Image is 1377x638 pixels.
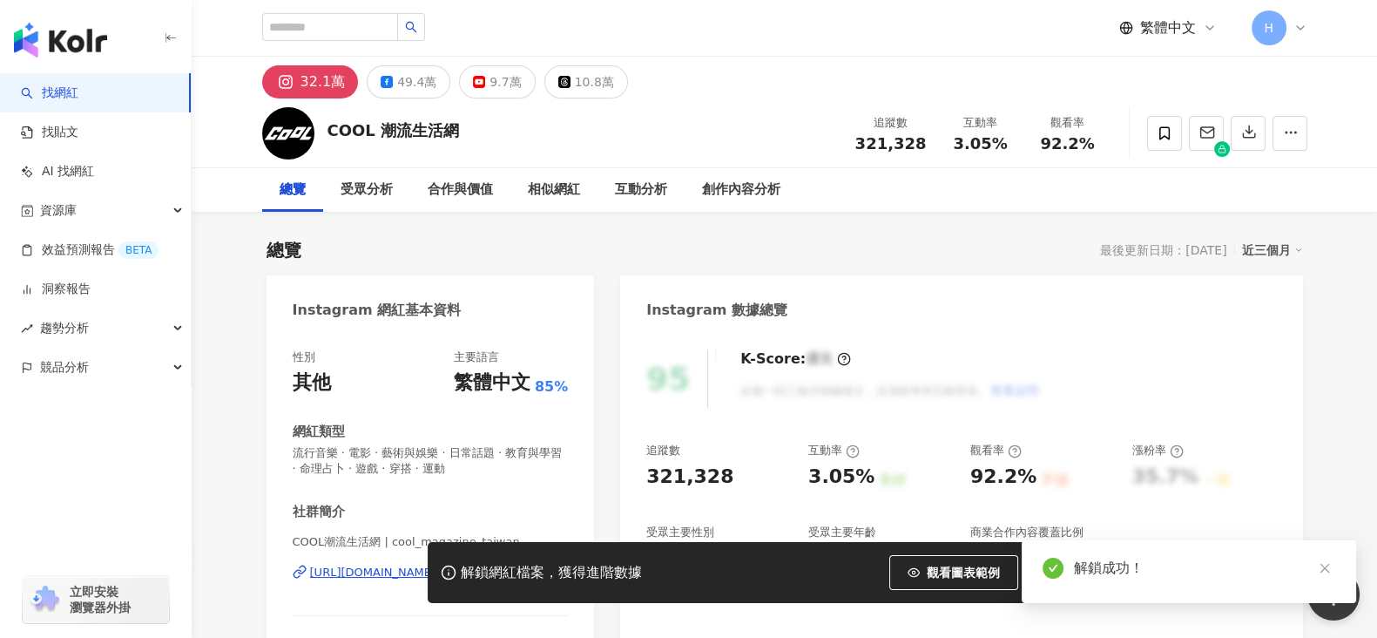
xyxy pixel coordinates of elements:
button: 9.7萬 [459,65,535,98]
div: 49.4萬 [397,70,436,94]
div: 32.1萬 [300,70,346,94]
div: 解鎖成功！ [1074,558,1335,579]
div: 合作與價值 [428,180,493,200]
button: 10.8萬 [544,65,628,98]
span: COOL潮流生活網 | cool_magazine_taiwan [293,534,569,550]
span: check-circle [1043,558,1063,579]
div: 互動率 [948,114,1014,132]
div: 社群簡介 [293,503,345,521]
div: 9.7萬 [489,70,521,94]
div: 相似網紅 [528,180,580,200]
img: logo [14,23,107,58]
div: 追蹤數 [646,443,680,458]
div: 創作內容分析 [702,180,780,200]
span: 立即安裝 瀏覽器外掛 [70,584,131,615]
div: K-Score : [740,350,851,369]
img: chrome extension [28,586,62,614]
a: search找網紅 [21,85,78,102]
div: 網紅類型 [293,423,345,441]
div: 觀看率 [970,443,1022,458]
div: 繁體中文 [454,370,530,397]
button: 32.1萬 [262,65,359,98]
span: 資源庫 [40,191,77,230]
span: 321,328 [855,134,927,153]
div: COOL 潮流生活網 [327,119,460,141]
div: 其他 [293,370,331,397]
div: Instagram 網紅基本資料 [293,301,462,320]
span: rise [21,322,33,335]
span: 85% [535,377,568,397]
div: 總覽 [280,180,306,200]
span: 觀看圖表範例 [927,566,1000,580]
div: 10.8萬 [575,70,614,94]
span: 流行音樂 · 電影 · 藝術與娛樂 · 日常話題 · 教育與學習 · 命理占卜 · 遊戲 · 穿搭 · 運動 [293,445,569,477]
div: 觀看率 [1035,114,1101,132]
div: 最後更新日期：[DATE] [1100,243,1226,257]
span: 92.2% [1040,135,1094,153]
span: 競品分析 [40,348,89,387]
div: 近三個月 [1242,239,1303,261]
span: 3.05% [953,135,1007,153]
div: 受眾分析 [341,180,393,200]
img: KOL Avatar [262,107,314,159]
div: 解鎖網紅檔案，獲得進階數據 [461,564,642,582]
span: H [1264,18,1273,37]
div: 漲粉率 [1132,443,1184,458]
span: 趨勢分析 [40,309,89,348]
div: 性別 [293,350,315,365]
div: 3.05% [808,464,874,491]
div: 受眾主要年齡 [808,525,876,540]
div: 受眾主要性別 [646,525,714,540]
a: chrome extension立即安裝 瀏覽器外掛 [23,576,169,623]
a: 找貼文 [21,124,78,141]
span: 繁體中文 [1140,18,1196,37]
div: 92.2% [970,464,1036,491]
div: 互動分析 [615,180,667,200]
div: 互動率 [808,443,860,458]
button: 49.4萬 [367,65,450,98]
a: AI 找網紅 [21,163,94,180]
button: 觀看圖表範例 [889,555,1018,590]
div: 321,328 [646,464,733,491]
div: 主要語言 [454,350,499,365]
div: 總覽 [267,238,301,262]
span: search [405,21,417,33]
span: close [1319,562,1331,574]
div: 追蹤數 [855,114,927,132]
div: Instagram 數據總覽 [646,301,787,320]
a: 洞察報告 [21,281,91,298]
div: 商業合作內容覆蓋比例 [970,525,1083,540]
a: 效益預測報告BETA [21,241,159,259]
